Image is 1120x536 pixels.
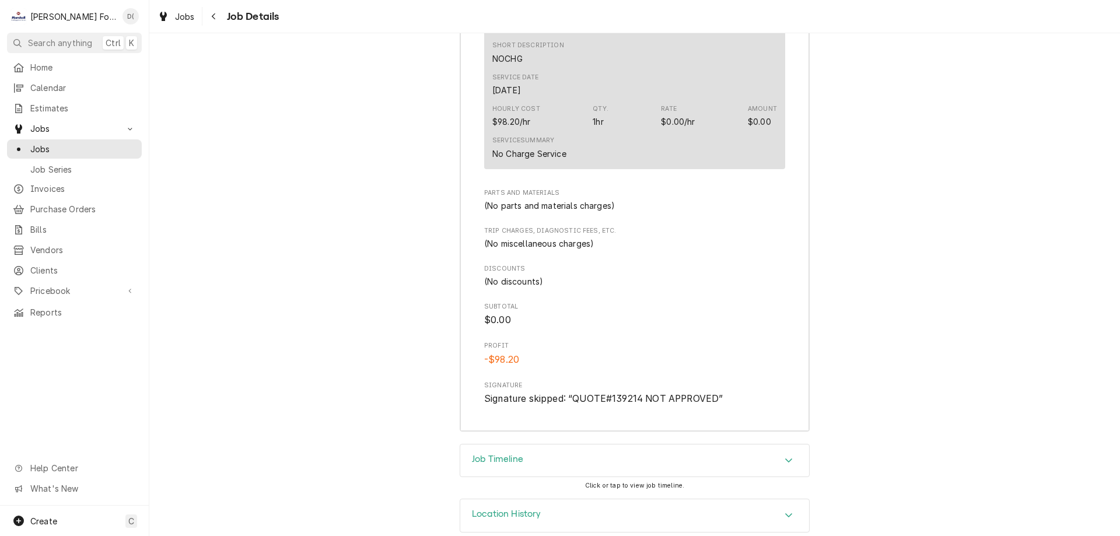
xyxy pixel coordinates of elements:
div: Price [661,115,695,128]
div: Line Item [484,31,785,169]
div: Short Description [492,52,523,65]
div: Quantity [593,104,608,128]
div: Discounts List [484,275,785,288]
button: Accordion Details Expand Trigger [460,444,809,477]
div: Discounts [484,264,785,288]
div: Cost [492,104,540,128]
a: Calendar [7,78,142,97]
span: -$98.20 [484,354,519,365]
div: Amount [748,104,777,114]
div: Subtotal [484,302,785,327]
div: Derek Testa (81)'s Avatar [123,8,139,24]
span: Search anything [28,37,92,49]
span: Job Series [30,163,136,176]
div: Parts and Materials List [484,199,785,212]
span: Parts and Materials [484,188,785,198]
a: Jobs [7,139,142,159]
div: Profit [484,341,785,366]
span: Discounts [484,264,785,274]
span: Subtotal [484,313,785,327]
span: Bills [30,223,136,236]
div: Rate [661,104,677,114]
h3: Job Timeline [472,454,523,465]
button: Navigate back [205,7,223,26]
span: Create [30,516,57,526]
a: Go to What's New [7,479,142,498]
a: Bills [7,220,142,239]
span: $0.00 [484,314,511,325]
div: Quantity [593,115,603,128]
span: Help Center [30,462,135,474]
span: Jobs [175,10,195,23]
div: Hourly Cost [492,104,540,114]
span: Job Details [223,9,279,24]
a: Vendors [7,240,142,260]
span: Clients [30,264,136,276]
a: Invoices [7,179,142,198]
div: Location History [460,499,810,533]
a: Job Series [7,160,142,179]
div: Qty. [593,104,608,114]
a: Estimates [7,99,142,118]
div: Service Date [492,73,538,82]
div: Job Timeline [460,444,810,478]
div: Price [661,104,695,128]
div: Trip Charges, Diagnostic Fees, etc. List [484,237,785,250]
span: Click or tap to view job timeline. [585,482,684,489]
span: Jobs [30,122,118,135]
div: Accordion Header [460,499,809,532]
span: Profit [484,341,785,351]
div: D( [123,8,139,24]
div: Amount [748,104,777,128]
span: Purchase Orders [30,203,136,215]
span: C [128,515,134,527]
span: Vendors [30,244,136,256]
span: Jobs [30,143,136,155]
span: Home [30,61,136,73]
span: Reports [30,306,136,318]
span: What's New [30,482,135,495]
div: Parts and Materials [484,188,785,212]
h3: Location History [472,509,541,520]
span: Estimates [30,102,136,114]
div: Service Summary [492,136,554,145]
button: Accordion Details Expand Trigger [460,499,809,532]
span: K [129,37,134,49]
span: Pricebook [30,285,118,297]
button: Search anythingCtrlK [7,33,142,53]
div: No Charge Service [492,148,566,160]
div: Amount [748,115,771,128]
div: Short Description [492,41,564,50]
div: M [10,8,27,24]
div: Cost [492,115,530,128]
a: Home [7,58,142,77]
div: Service Date [492,84,521,96]
a: Go to Jobs [7,119,142,138]
a: Jobs [153,7,199,26]
span: Signature [484,381,785,390]
span: Calendar [30,82,136,94]
div: Accordion Header [460,444,809,477]
a: Reports [7,303,142,322]
a: Purchase Orders [7,199,142,219]
a: Go to Pricebook [7,281,142,300]
div: Service Date [492,73,538,96]
span: Ctrl [106,37,121,49]
div: Marshall Food Equipment Service's Avatar [10,8,27,24]
a: Clients [7,261,142,280]
a: Go to Help Center [7,458,142,478]
div: [PERSON_NAME] Food Equipment Service [30,10,116,23]
div: Trip Charges, Diagnostic Fees, etc. [484,226,785,250]
div: Signator [484,381,785,406]
span: Profit [484,353,785,367]
span: Skip Signature Reason [484,392,785,406]
span: Subtotal [484,302,785,311]
span: Invoices [30,183,136,195]
span: Trip Charges, Diagnostic Fees, etc. [484,226,785,236]
div: Short Description [492,41,564,64]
